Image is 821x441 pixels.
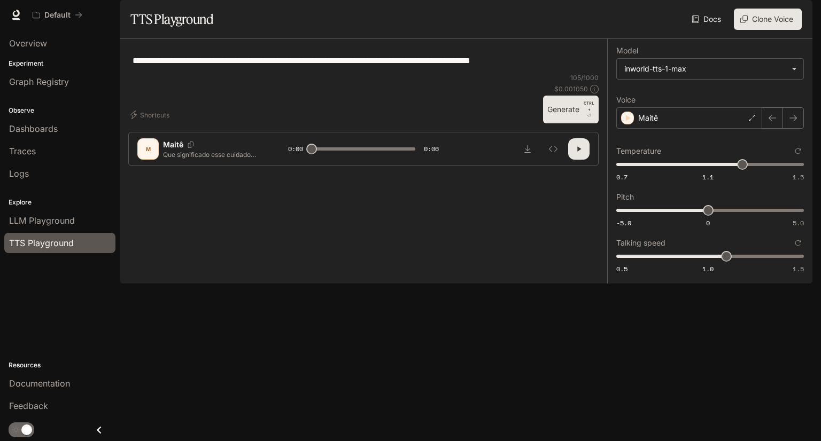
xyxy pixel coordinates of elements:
[584,100,594,113] p: CTRL +
[792,237,804,249] button: Reset to default
[793,264,804,273] span: 1.5
[702,172,714,182] span: 1.1
[424,144,439,154] span: 0:06
[624,64,786,74] div: inworld-tts-1-max
[543,96,599,123] button: GenerateCTRL +⏎
[792,145,804,157] button: Reset to default
[793,218,804,227] span: 5.0
[28,4,87,26] button: All workspaces
[130,9,213,30] h1: TTS Playground
[570,73,599,82] p: 105 / 1000
[140,140,157,157] div: M
[616,147,661,155] p: Temperature
[616,172,628,182] span: 0.7
[690,9,725,30] a: Docs
[183,141,198,148] button: Copy Voice ID
[543,138,564,160] button: Inspect
[734,9,802,30] button: Clone Voice
[517,138,538,160] button: Download audio
[793,172,804,182] span: 1.5
[584,100,594,119] p: ⏎
[616,264,628,273] span: 0.5
[616,218,631,227] span: -5.0
[638,113,658,123] p: Maitê
[616,239,665,247] p: Talking speed
[163,150,262,159] p: Que significado esse cuidado tem para você e como ele pode ajudar a [PERSON_NAME] os hábitos que ...
[616,47,638,54] p: Model
[616,193,634,201] p: Pitch
[616,96,636,104] p: Voice
[617,59,803,79] div: inworld-tts-1-max
[554,84,588,93] p: $ 0.001050
[706,218,710,227] span: 0
[702,264,714,273] span: 1.0
[288,144,303,154] span: 0:00
[128,106,174,123] button: Shortcuts
[163,139,183,150] p: Maitê
[44,11,71,20] p: Default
